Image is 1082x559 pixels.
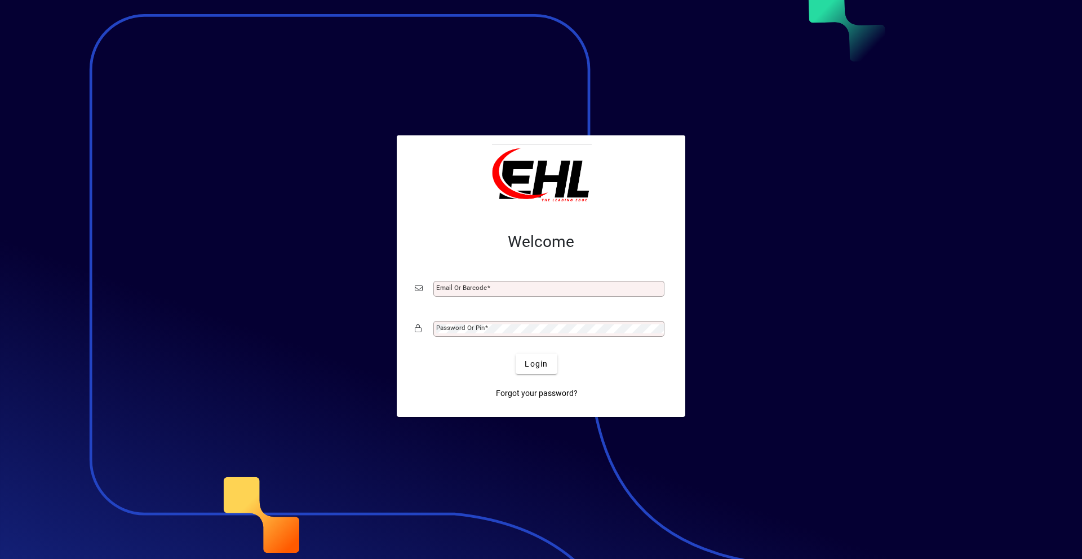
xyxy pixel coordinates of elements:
h2: Welcome [415,232,667,252]
span: Login [525,358,548,370]
span: Forgot your password? [496,388,578,399]
mat-label: Password or Pin [436,324,485,332]
mat-label: Email or Barcode [436,284,487,292]
a: Forgot your password? [491,383,582,403]
button: Login [516,354,557,374]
